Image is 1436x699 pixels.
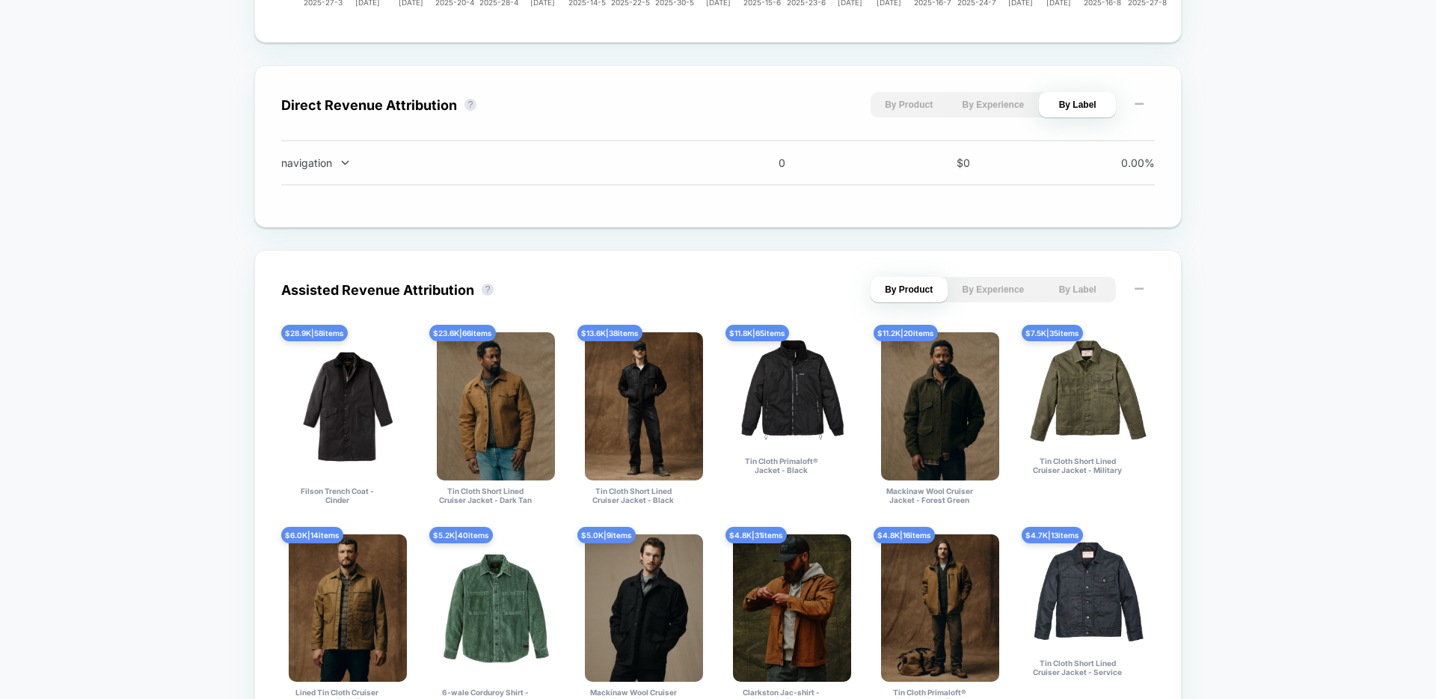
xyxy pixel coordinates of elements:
[482,284,494,296] button: ?
[437,534,555,683] img: 6-wale Corduroy Shirt - Seabed Green
[725,527,787,543] div: $ 4.8K | 31 items
[881,332,999,480] img: Mackinaw Wool Cruiser Jacket - Forest Green
[955,277,1032,302] button: By Experience
[585,486,681,504] div: Tin Cloth Short Lined Cruiser Jacket - Black
[1022,325,1083,341] div: $ 7.5K | 35 items
[1022,527,1083,543] div: $ 4.7K | 13 items
[874,325,938,341] div: $ 11.2K | 20 items
[881,534,999,683] img: Tin Cloth Primaloft® Jacket - Dark Tan 2
[281,282,474,298] div: Assisted Revenue Attribution
[881,486,978,504] div: Mackinaw Wool Cruiser Jacket - Forest Green
[585,534,703,683] img: Mackinaw Wool Cruiser Jacket - Charcoal
[289,534,407,683] img: Lined Tin Cloth Cruiser Jacket - Dark Tan
[429,527,493,543] div: $ 5.2K | 40 items
[437,486,533,504] div: Tin Cloth Short Lined Cruiser Jacket - Dark Tan
[725,325,789,341] div: $ 11.8K | 65 items
[903,156,970,169] span: $ 0
[871,277,948,302] button: By Product
[281,325,348,341] div: $ 28.9K | 58 items
[1039,92,1116,117] button: By Label
[289,332,407,480] img: Filson Trench Coat - Cinder
[1029,332,1147,451] img: Tin Cloth Short Lined Cruiser Jacket - Military Green
[718,156,785,169] span: 0
[874,527,935,543] div: $ 4.8K | 16 items
[1087,156,1155,169] span: 0.00 %
[577,527,636,543] div: $ 5.0K | 9 items
[281,97,457,113] div: Direct Revenue Attribution
[585,332,703,480] img: Tin Cloth Short Lined Cruiser Jacket - Black
[733,457,829,474] div: Tin Cloth Primaloft® Jacket - Black
[429,325,496,341] div: $ 23.6K | 66 items
[577,325,642,341] div: $ 13.6K | 38 items
[1029,534,1147,653] img: Tin Cloth Short Lined Cruiser Jacket - Service Blue
[733,332,851,451] img: Tin Cloth Primaloft® Jacket - Black
[1029,659,1126,677] div: Tin Cloth Short Lined Cruiser Jacket - Service Blue
[1039,277,1116,302] button: By Label
[437,332,555,480] img: Tin Cloth Short Lined Cruiser Jacket - Dark Tan
[281,156,675,169] div: navigation
[281,527,343,543] div: $ 6.0K | 14 items
[464,99,476,111] button: ?
[289,486,385,504] div: Filson Trench Coat - Cinder
[1029,457,1126,474] div: Tin Cloth Short Lined Cruiser Jacket - Military Green
[955,92,1032,117] button: By Experience
[733,534,851,683] img: Clarkston Jac-shirt - Labrador Brown
[871,92,948,117] button: By Product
